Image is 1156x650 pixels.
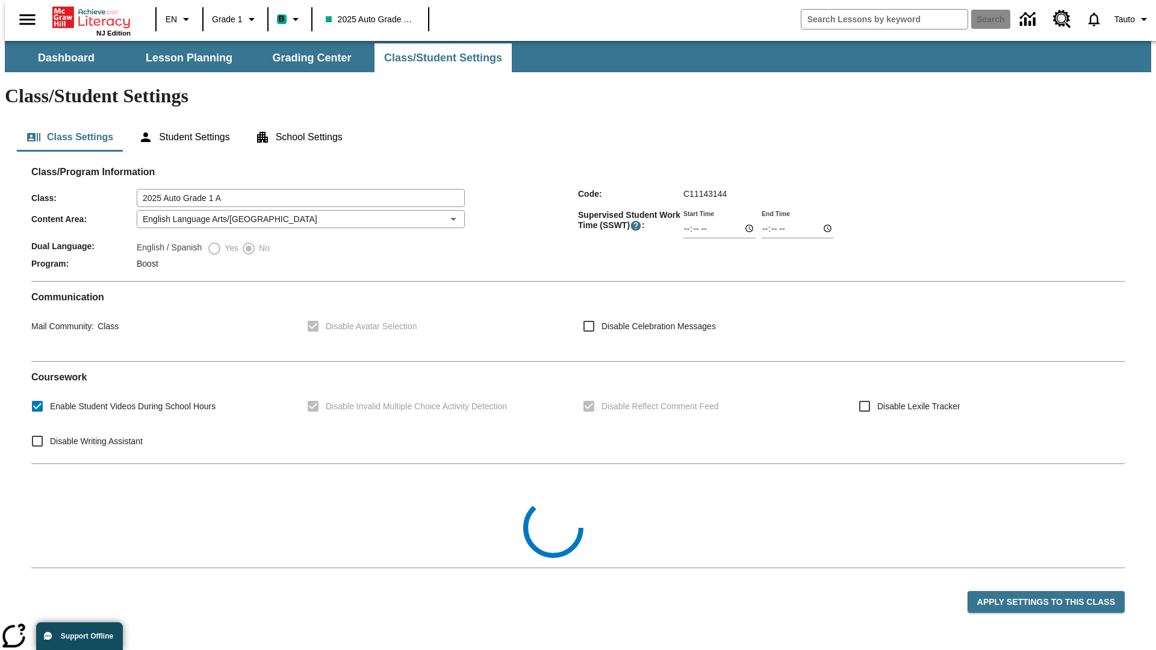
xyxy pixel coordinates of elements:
button: Boost Class color is teal. Change class color [272,8,308,30]
span: Supervised Student Work Time (SSWT) : [578,210,683,232]
button: Apply Settings to this Class [968,591,1125,613]
span: Grading Center [272,51,351,65]
span: Class/Student Settings [384,51,502,65]
button: Class Settings [17,123,123,152]
span: Code : [578,189,683,199]
button: Open side menu [10,2,45,37]
span: EN [166,13,177,26]
button: Language: EN, Select a language [160,8,199,30]
span: 2025 Auto Grade 1 A [326,13,415,26]
span: C11143144 [683,189,727,199]
span: B [279,11,285,26]
button: Lesson Planning [129,43,249,72]
span: Grade 1 [212,13,243,26]
div: Class/Student Settings [17,123,1139,152]
span: Disable Invalid Multiple Choice Activity Detection [326,400,507,413]
span: Mail Community : [31,321,94,331]
span: Class : [31,193,137,203]
h1: Class/Student Settings [5,85,1151,107]
span: Content Area : [31,214,137,224]
a: Resource Center, Will open in new tab [1046,3,1078,36]
button: Supervised Student Work Time is the timeframe when students can take LevelSet and when lessons ar... [630,220,642,232]
button: Grading Center [252,43,372,72]
div: Home [52,4,131,37]
h2: Communication [31,291,1125,303]
span: NJ Edition [96,29,131,37]
h2: Course work [31,371,1125,383]
div: Class Collections [31,474,1125,558]
button: Grade: Grade 1, Select a grade [207,8,264,30]
span: Disable Avatar Selection [326,320,417,333]
button: Class/Student Settings [374,43,512,72]
span: Support Offline [61,632,113,640]
span: Program : [31,259,137,268]
div: English Language Arts/[GEOGRAPHIC_DATA] [137,210,465,228]
input: Class [137,189,465,207]
h2: Class/Program Information [31,166,1125,178]
a: Home [52,5,131,29]
span: Boost [137,259,158,268]
div: Coursework [31,371,1125,454]
input: search field [801,10,968,29]
div: SubNavbar [5,43,513,72]
span: No [256,242,270,255]
label: Start Time [683,209,714,218]
span: Enable Student Videos During School Hours [50,400,216,413]
span: Class [94,321,119,331]
span: Disable Writing Assistant [50,435,143,448]
span: Lesson Planning [146,51,232,65]
span: Disable Reflect Comment Feed [601,400,719,413]
span: Dual Language : [31,241,137,251]
span: Dashboard [38,51,95,65]
button: Profile/Settings [1110,8,1156,30]
button: Support Offline [36,622,123,650]
span: Disable Celebration Messages [601,320,716,333]
span: Tauto [1114,13,1135,26]
span: Disable Lexile Tracker [877,400,960,413]
a: Notifications [1078,4,1110,35]
div: SubNavbar [5,41,1151,72]
span: Yes [222,242,238,255]
a: Data Center [1013,3,1046,36]
button: School Settings [246,123,352,152]
button: Student Settings [129,123,239,152]
button: Dashboard [6,43,126,72]
label: End Time [762,209,790,218]
div: Communication [31,291,1125,351]
div: Class/Program Information [31,178,1125,271]
label: English / Spanish [137,241,202,256]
